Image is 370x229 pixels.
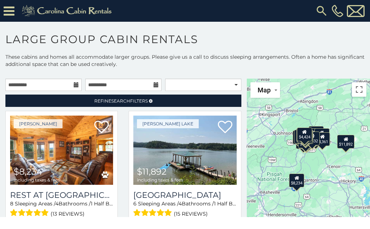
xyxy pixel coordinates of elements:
a: Rest at [GEOGRAPHIC_DATA] [10,190,113,200]
button: Toggle fullscreen view [352,82,366,97]
div: $4,126 [314,128,330,142]
span: Map [258,86,271,94]
h3: Rest at Mountain Crest [10,190,113,200]
span: (13 reviews) [51,209,85,218]
div: Sleeping Areas / Bathrooms / Sleeps: [133,200,236,218]
span: $8,234 [14,166,42,177]
span: Refine Filters [94,98,148,104]
span: 4 [178,200,182,207]
div: $11,892 [337,135,355,149]
img: Lake Haven Lodge [133,116,236,185]
h3: Lake Haven Lodge [133,190,236,200]
button: Change map style [250,82,280,98]
span: Search [111,98,130,104]
a: [GEOGRAPHIC_DATA] [133,190,236,200]
a: Lake Haven Lodge $11,892 including taxes & fees [133,116,236,185]
div: $3,883 [309,126,324,140]
span: including taxes & fees [14,178,60,182]
span: including taxes & fees [137,178,183,182]
a: [PHONE_NUMBER] [330,5,345,17]
span: 6 [133,200,137,207]
div: $5,603 [294,130,309,143]
span: 1 Half Baths / [91,200,124,207]
span: (15 reviews) [174,209,208,218]
a: Add to favorites [218,120,232,135]
a: RefineSearchFilters [5,95,241,107]
a: [PERSON_NAME] Lake [137,119,199,128]
a: Rest at Mountain Crest $8,234 including taxes & fees [10,116,113,185]
img: search-regular.svg [315,4,328,17]
div: Sleeping Areas / Bathrooms / Sleeps: [10,200,113,218]
div: $3,962 [293,130,308,144]
div: $4,361 [315,132,330,146]
img: Khaki-logo.png [18,4,118,18]
a: Add to favorites [94,120,109,135]
img: Rest at Mountain Crest [10,116,113,185]
span: 1 Half Baths / [214,200,247,207]
span: 8 [10,200,13,207]
span: $11,892 [137,166,167,177]
a: [PERSON_NAME] [14,119,63,128]
div: $8,234 [289,174,305,187]
div: $4,424 [297,128,312,141]
span: 4 [55,200,59,207]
